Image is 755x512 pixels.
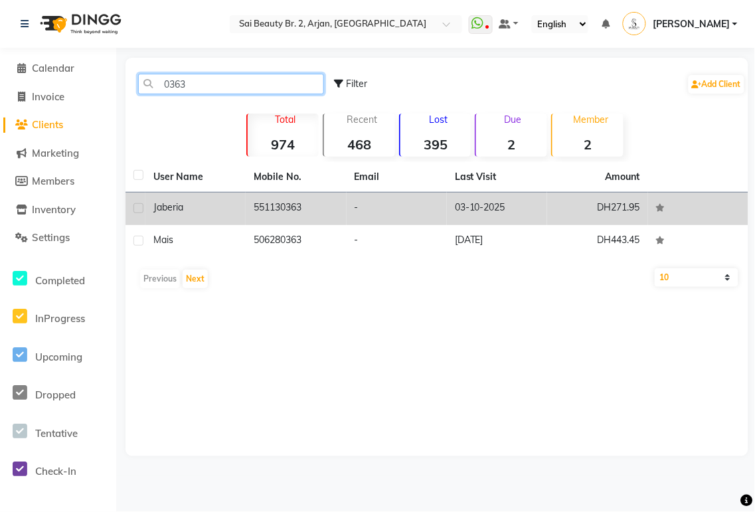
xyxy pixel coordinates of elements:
td: DH443.45 [547,225,647,258]
span: Calendar [32,62,74,74]
span: Marketing [32,147,79,159]
img: Sue [623,12,646,35]
span: Filter [346,78,367,90]
span: jaberia [153,201,183,213]
span: [PERSON_NAME] [653,17,730,31]
td: [DATE] [447,225,547,258]
span: Settings [32,231,70,244]
a: Marketing [3,146,113,161]
p: Total [253,114,319,126]
th: Last Visit [447,162,547,193]
img: logo [34,5,125,43]
td: 03-10-2025 [447,193,547,225]
span: Clients [32,118,63,131]
th: Mobile No. [246,162,346,193]
span: Mais [153,234,173,246]
strong: 2 [552,136,624,153]
a: Calendar [3,61,113,76]
span: InProgress [35,312,85,325]
strong: 974 [248,136,319,153]
span: Check-In [35,465,76,477]
p: Due [479,114,547,126]
p: Lost [406,114,471,126]
span: Inventory [32,203,76,216]
th: Amount [598,162,648,192]
strong: 2 [476,136,547,153]
a: Clients [3,118,113,133]
p: Member [558,114,624,126]
th: User Name [145,162,246,193]
p: Recent [329,114,395,126]
a: Members [3,174,113,189]
a: Invoice [3,90,113,105]
span: Tentative [35,427,78,440]
a: Add Client [689,75,744,94]
td: DH271.95 [547,193,647,225]
button: Next [183,270,208,288]
span: Members [32,175,74,187]
td: - [347,225,447,258]
td: - [347,193,447,225]
span: Completed [35,274,85,287]
input: Search by Name/Mobile/Email/Code [138,74,324,94]
span: Upcoming [35,351,82,363]
a: Settings [3,230,113,246]
span: Invoice [32,90,64,103]
span: Dropped [35,388,76,401]
td: 551130363 [246,193,346,225]
a: Inventory [3,203,113,218]
strong: 395 [400,136,471,153]
strong: 468 [324,136,395,153]
td: 506280363 [246,225,346,258]
th: Email [347,162,447,193]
